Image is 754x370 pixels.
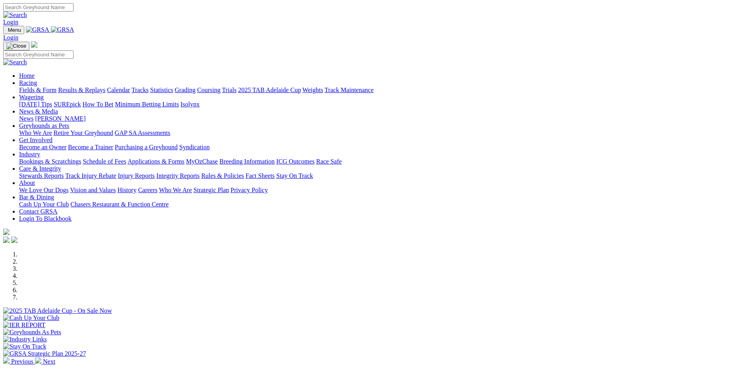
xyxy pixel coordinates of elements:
[117,187,136,193] a: History
[118,172,155,179] a: Injury Reports
[107,87,130,93] a: Calendar
[128,158,184,165] a: Applications & Forms
[180,101,200,108] a: Isolynx
[3,329,61,336] img: Greyhounds As Pets
[3,350,86,357] img: GRSA Strategic Plan 2025-27
[186,158,218,165] a: MyOzChase
[19,144,66,150] a: Become an Owner
[115,129,171,136] a: GAP SA Assessments
[31,41,37,48] img: logo-grsa-white.png
[276,172,313,179] a: Stay On Track
[3,19,18,25] a: Login
[19,87,56,93] a: Fields & Form
[3,12,27,19] img: Search
[3,358,35,365] a: Previous
[68,144,113,150] a: Become a Trainer
[132,87,149,93] a: Tracks
[19,201,751,208] div: Bar & Dining
[19,129,751,137] div: Greyhounds as Pets
[19,144,751,151] div: Get Involved
[19,165,61,172] a: Care & Integrity
[3,357,10,364] img: chevron-left-pager-white.svg
[3,314,59,322] img: Cash Up Your Club
[3,336,47,343] img: Industry Links
[19,187,68,193] a: We Love Our Dogs
[58,87,105,93] a: Results & Replays
[3,307,112,314] img: 2025 TAB Adelaide Cup - On Sale Now
[276,158,314,165] a: ICG Outcomes
[138,187,157,193] a: Careers
[83,101,114,108] a: How To Bet
[179,144,209,150] a: Syndication
[115,101,179,108] a: Minimum Betting Limits
[19,129,52,136] a: Who We Are
[19,122,69,129] a: Greyhounds as Pets
[19,94,44,100] a: Wagering
[3,229,10,235] img: logo-grsa-white.png
[43,358,55,365] span: Next
[3,42,29,50] button: Toggle navigation
[19,79,37,86] a: Racing
[150,87,173,93] a: Statistics
[19,101,52,108] a: [DATE] Tips
[6,43,26,49] img: Close
[115,144,178,150] a: Purchasing a Greyhound
[19,115,33,122] a: News
[246,172,275,179] a: Fact Sheets
[54,101,81,108] a: SUREpick
[51,26,74,33] img: GRSA
[3,237,10,243] img: facebook.svg
[70,201,169,208] a: Chasers Restaurant & Function Centre
[197,87,221,93] a: Coursing
[54,129,113,136] a: Retire Your Greyhound
[316,158,341,165] a: Race Safe
[238,87,301,93] a: 2025 TAB Adelaide Cup
[70,187,116,193] a: Vision and Values
[19,172,64,179] a: Stewards Reports
[11,237,17,243] img: twitter.svg
[19,151,40,158] a: Industry
[219,158,275,165] a: Breeding Information
[3,26,24,34] button: Toggle navigation
[19,72,35,79] a: Home
[19,108,58,115] a: News & Media
[8,27,21,33] span: Menu
[26,26,49,33] img: GRSA
[19,179,35,186] a: About
[19,115,751,122] div: News & Media
[19,201,69,208] a: Cash Up Your Club
[231,187,268,193] a: Privacy Policy
[83,158,126,165] a: Schedule of Fees
[156,172,200,179] a: Integrity Reports
[65,172,116,179] a: Track Injury Rebate
[3,343,46,350] img: Stay On Track
[19,172,751,179] div: Care & Integrity
[35,115,85,122] a: [PERSON_NAME]
[19,87,751,94] div: Racing
[11,358,33,365] span: Previous
[19,137,52,143] a: Get Involved
[175,87,196,93] a: Grading
[3,59,27,66] img: Search
[325,87,374,93] a: Track Maintenance
[3,50,74,59] input: Search
[19,215,72,222] a: Login To Blackbook
[19,158,751,165] div: Industry
[159,187,192,193] a: Who We Are
[222,87,236,93] a: Trials
[3,34,18,41] a: Login
[194,187,229,193] a: Strategic Plan
[35,358,55,365] a: Next
[19,194,54,200] a: Bar & Dining
[19,101,751,108] div: Wagering
[19,187,751,194] div: About
[201,172,244,179] a: Rules & Policies
[302,87,323,93] a: Weights
[3,3,74,12] input: Search
[19,208,57,215] a: Contact GRSA
[35,357,41,364] img: chevron-right-pager-white.svg
[3,322,45,329] img: IER REPORT
[19,158,81,165] a: Bookings & Scratchings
